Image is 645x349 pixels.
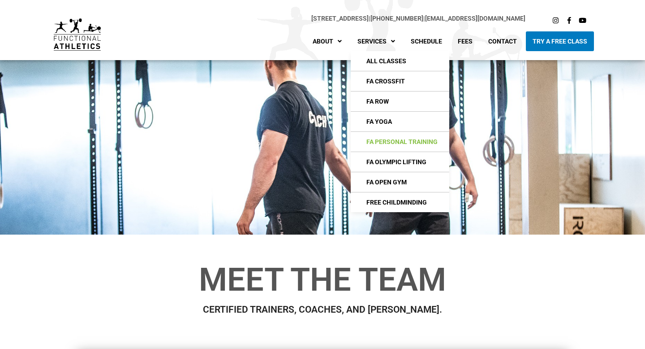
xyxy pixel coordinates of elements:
a: Services [351,31,402,51]
a: [PHONE_NUMBER] [370,15,423,22]
a: Free Childminding [351,192,449,212]
h1: Meet the Team [74,264,571,296]
a: [EMAIL_ADDRESS][DOMAIN_NAME] [425,15,525,22]
a: Schedule [404,31,449,51]
img: default-logo [54,18,101,51]
a: About [306,31,348,51]
a: FA Open Gym [351,172,449,192]
a: All Classes [351,51,449,71]
a: Fees [451,31,479,51]
a: FA CrossFIt [351,71,449,91]
a: Try A Free Class [526,31,594,51]
a: [STREET_ADDRESS] [311,15,369,22]
a: FA Personal Training [351,132,449,152]
a: Contact [482,31,524,51]
h2: CERTIFIED TRAINERS, COACHES, AND [PERSON_NAME]. [74,305,571,314]
a: FA Row [351,92,449,111]
p: | [119,13,525,24]
a: FA Yoga [351,112,449,131]
a: FA Olympic Lifting [351,152,449,172]
span: | [311,15,370,22]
